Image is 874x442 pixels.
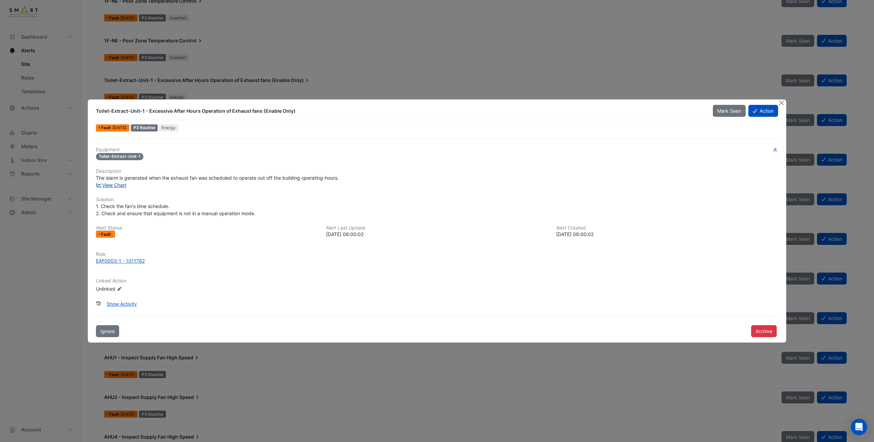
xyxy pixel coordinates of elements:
[117,287,122,292] fa-icon: Edit Linked Action
[326,231,548,238] div: [DATE] 08:00:02
[96,278,778,284] h6: Linked Action
[556,231,778,238] div: [DATE] 08:00:02
[717,108,741,114] span: Mark Seen
[851,419,867,435] div: Open Intercom Messenger
[778,99,785,107] button: Close
[96,168,778,174] h6: Description
[96,203,255,216] span: 1. Check the fan's time schedule. 2. Check and ensure that equipment is not in a manual operation...
[101,232,112,236] span: Fault
[96,147,778,153] h6: Equipment
[96,257,778,264] a: EAF0003-1 - 1011782
[96,225,318,231] h6: Alert Status
[102,298,141,310] button: Show Activity
[96,251,778,257] h6: Rule
[101,126,112,130] span: Fault
[96,108,705,114] div: Toilet-Extract-Unit-1 - Excessive After Hours Operation of Exhaust fans (Enable Only)
[96,285,178,292] div: Unlinked
[96,197,778,203] h6: Solution
[326,225,548,231] h6: Alert Last Update
[96,257,145,264] div: EAF0003-1 - 1011782
[100,328,115,334] span: Ignore
[112,125,127,130] span: Fri 05-Sep-2025 08:00 IST
[751,325,777,337] button: Archive
[96,325,119,337] button: Ignore
[748,105,778,117] button: Action
[556,225,778,231] h6: Alert Created
[96,153,143,160] span: Toilet-Extract-Unit-1
[131,124,158,132] div: P3 Routine
[96,175,339,181] span: The alarm is generated when the exhaust fan was scheduled to operate out off the building operati...
[96,182,126,188] a: View Chart
[159,124,179,132] span: Energy
[713,105,746,117] button: Mark Seen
